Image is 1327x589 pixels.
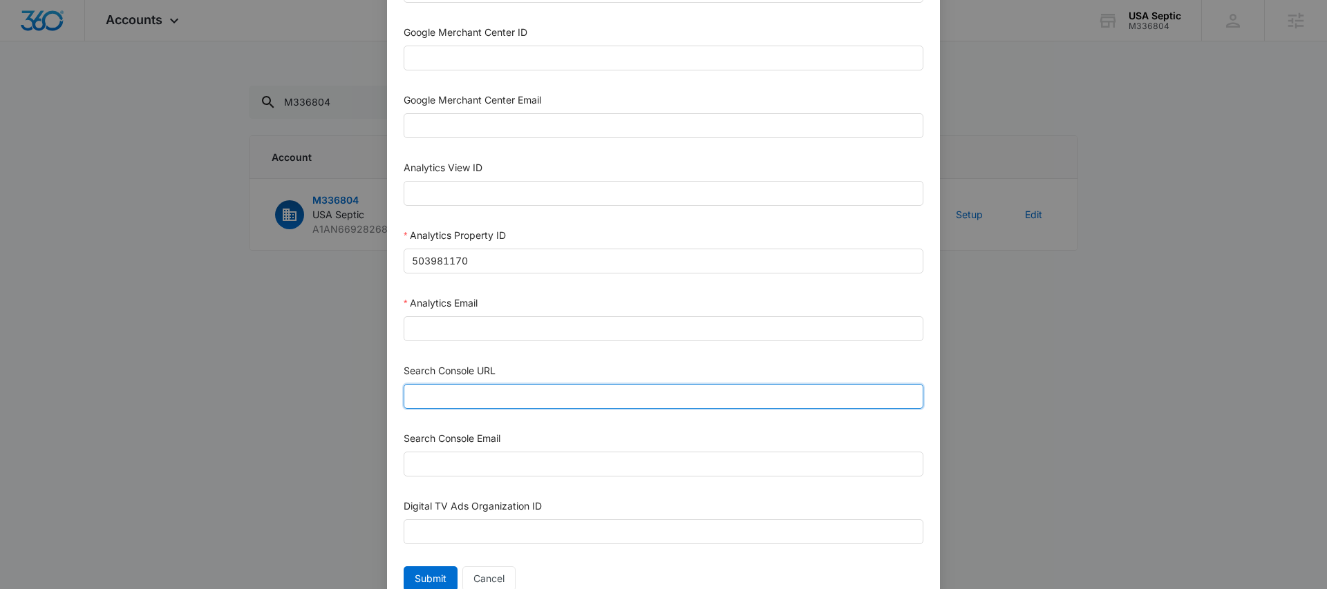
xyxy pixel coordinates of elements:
input: Google Merchant Center ID [404,46,923,70]
label: Digital TV Ads Organization ID [404,500,542,512]
label: Search Console Email [404,432,500,444]
label: Search Console URL [404,365,496,376]
input: Google Merchant Center Email [404,113,923,138]
input: Digital TV Ads Organization ID [404,519,923,544]
input: Analytics Property ID [404,249,923,273]
input: Analytics Email [404,316,923,341]
label: Analytics Email [404,297,478,309]
label: Google Merchant Center Email [404,94,541,106]
label: Analytics Property ID [404,229,506,241]
label: Google Merchant Center ID [404,26,527,38]
input: Search Console URL [404,384,923,409]
label: Analytics View ID [404,162,482,173]
input: Search Console Email [404,452,923,476]
span: Submit [415,571,446,586]
span: Cancel [473,571,505,586]
input: Analytics View ID [404,181,923,206]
